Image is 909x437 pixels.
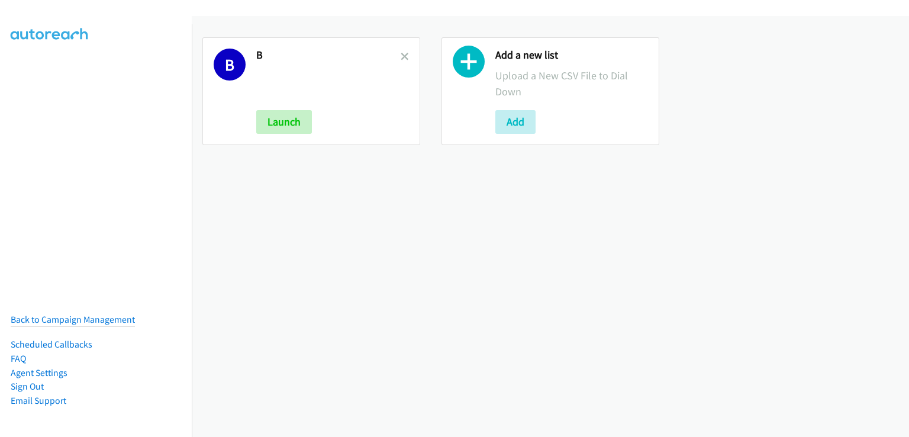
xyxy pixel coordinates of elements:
iframe: Checklist [809,385,900,428]
a: Back to Campaign Management [11,314,135,325]
a: Sign Out [11,381,44,392]
button: Launch [256,110,312,134]
p: Upload a New CSV File to Dial Down [495,68,648,99]
h2: Add a new list [495,49,648,62]
h2: B [256,49,401,62]
a: Scheduled Callbacks [11,339,92,350]
iframe: Resource Center [875,171,909,265]
a: Email Support [11,395,66,406]
a: Agent Settings [11,367,67,378]
h1: B [214,49,246,81]
a: FAQ [11,353,26,364]
button: Add [495,110,536,134]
